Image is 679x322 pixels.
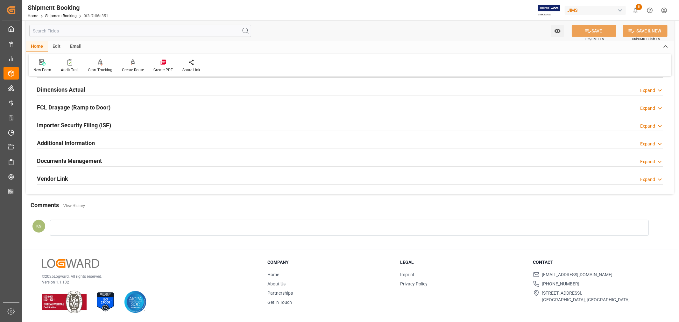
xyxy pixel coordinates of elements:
h2: Dimensions Actual [37,85,85,94]
div: Email [65,41,86,52]
div: Shipment Booking [28,3,108,12]
div: Create PDF [153,67,173,73]
img: ISO 9001 & ISO 14001 Certification [42,291,87,313]
a: About Us [267,281,286,286]
a: Home [267,272,279,277]
p: © 2025 Logward. All rights reserved. [42,274,251,279]
a: Privacy Policy [400,281,428,286]
a: Shipment Booking [45,14,77,18]
img: AICPA SOC [124,291,146,313]
input: Search Fields [29,25,251,37]
div: Create Route [122,67,144,73]
div: Expand [640,105,655,112]
h2: Documents Management [37,157,102,165]
a: Imprint [400,272,414,277]
div: Edit [48,41,65,52]
div: Home [26,41,48,52]
div: Expand [640,87,655,94]
span: Ctrl/CMD + Shift + S [632,37,660,41]
div: Expand [640,123,655,129]
span: [EMAIL_ADDRESS][DOMAIN_NAME] [542,271,613,278]
a: Home [28,14,38,18]
span: 8 [636,4,642,10]
span: [PHONE_NUMBER] [542,281,580,287]
div: Share Link [182,67,200,73]
div: Expand [640,158,655,165]
img: ISO 27001 Certification [94,291,117,313]
button: JIMS [565,4,628,16]
h3: Company [267,259,392,266]
h2: Additional Information [37,139,95,147]
div: Start Tracking [88,67,112,73]
a: Get in Touch [267,300,292,305]
h2: Vendor Link [37,174,68,183]
button: SAVE [572,25,616,37]
button: open menu [551,25,564,37]
h2: Comments [31,201,59,209]
img: Logward Logo [42,259,99,268]
button: SAVE & NEW [623,25,668,37]
h3: Contact [533,259,658,266]
span: [STREET_ADDRESS], [GEOGRAPHIC_DATA], [GEOGRAPHIC_DATA] [542,290,630,303]
div: JIMS [565,6,626,15]
img: Exertis%20JAM%20-%20Email%20Logo.jpg_1722504956.jpg [538,5,560,16]
div: Expand [640,141,655,147]
p: Version 1.1.132 [42,279,251,285]
div: Expand [640,176,655,183]
div: New Form [33,67,51,73]
a: View History [63,204,85,208]
button: Help Center [643,3,657,17]
div: Audit Trail [61,67,79,73]
a: Partnerships [267,290,293,296]
span: Ctrl/CMD + S [585,37,604,41]
button: show 8 new notifications [628,3,643,17]
span: KS [36,224,41,228]
h2: Importer Security Filing (ISF) [37,121,111,129]
h2: FCL Drayage (Ramp to Door) [37,103,110,112]
h3: Legal [400,259,525,266]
